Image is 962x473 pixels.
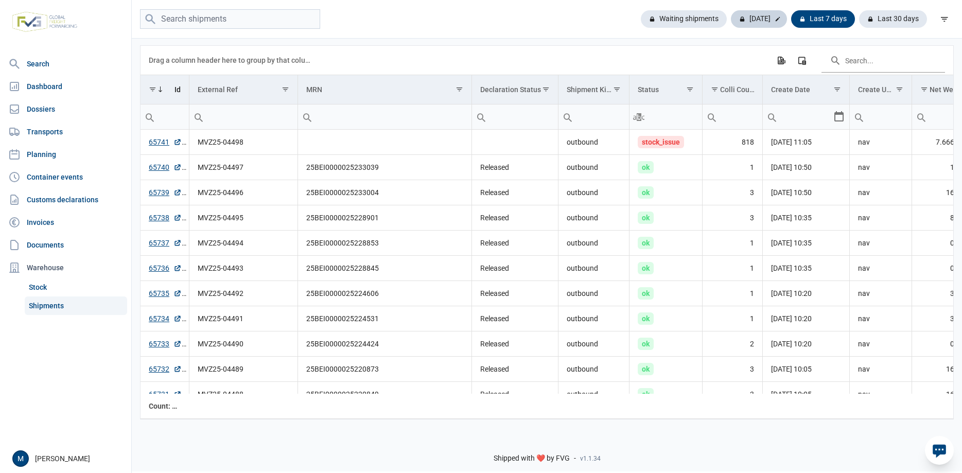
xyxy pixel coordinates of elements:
a: Documents [4,235,127,255]
td: 1 [702,256,762,281]
a: 65734 [149,313,182,324]
td: Released [471,256,558,281]
td: nav [849,205,912,231]
td: 3 [702,382,762,407]
span: [DATE] 10:35 [771,239,812,247]
td: Released [471,155,558,180]
a: 65739 [149,187,182,198]
td: 2 [702,331,762,357]
a: 65737 [149,238,182,248]
span: [DATE] 10:20 [771,340,812,348]
td: Column Status [629,75,702,104]
td: Column MRN [298,75,471,104]
span: ok [638,287,654,300]
div: Status [638,85,659,94]
td: 25BEI0000025224531 [298,306,471,331]
td: Column Declaration Status [471,75,558,104]
div: [DATE] [731,10,787,28]
td: nav [849,331,912,357]
a: Customs declarations [4,189,127,210]
td: nav [849,357,912,382]
div: filter [935,10,954,28]
input: Search in the data grid [821,48,945,73]
td: outbound [558,306,629,331]
td: Filter cell [849,104,912,130]
input: Filter cell [298,104,471,129]
td: Released [471,180,558,205]
td: 25BEI0000025233004 [298,180,471,205]
div: Search box [850,104,868,129]
a: Invoices [4,212,127,233]
td: 1 [702,281,762,306]
td: 3 [702,205,762,231]
span: stock_issue [638,136,684,148]
div: Colli Count [720,85,755,94]
span: ok [638,161,654,173]
div: Declaration Status [480,85,541,94]
div: Last 30 days [859,10,927,28]
span: ok [638,388,654,400]
td: outbound [558,357,629,382]
div: Warehouse [4,257,127,278]
td: nav [849,155,912,180]
td: MVZ25-04495 [189,205,298,231]
td: Released [471,281,558,306]
td: Filter cell [141,104,189,130]
span: ok [638,186,654,199]
input: Filter cell [472,104,558,129]
td: 25BEI0000025220873 [298,357,471,382]
div: Select [833,104,845,129]
td: Released [471,205,558,231]
div: Last 7 days [791,10,855,28]
td: MVZ25-04488 [189,382,298,407]
td: MVZ25-04493 [189,256,298,281]
a: 65738 [149,213,182,223]
td: 3 [702,357,762,382]
a: Search [4,54,127,74]
span: Show filter options for column 'Net Weight' [920,85,928,93]
td: MVZ25-04489 [189,357,298,382]
td: 25BEI0000025224424 [298,331,471,357]
a: Dossiers [4,99,127,119]
td: nav [849,130,912,155]
a: Planning [4,144,127,165]
a: 65741 [149,137,182,147]
span: [DATE] 10:20 [771,314,812,323]
input: Filter cell [703,104,762,129]
td: 818 [702,130,762,155]
div: Id [174,85,181,94]
div: Search box [629,104,648,129]
span: [DATE] 10:05 [771,390,812,398]
div: Data grid with 154 rows and 18 columns [141,46,953,419]
td: nav [849,306,912,331]
td: MVZ25-04497 [189,155,298,180]
input: Filter cell [558,104,629,129]
img: FVG - Global freight forwarding [8,8,81,36]
div: Search box [472,104,491,129]
td: Released [471,331,558,357]
span: Show filter options for column 'Shipment Kind' [613,85,621,93]
td: outbound [558,256,629,281]
td: 25BEI0000025228901 [298,205,471,231]
a: 65732 [149,364,182,374]
td: outbound [558,231,629,256]
div: Search box [558,104,577,129]
td: 1 [702,155,762,180]
span: ok [638,338,654,350]
td: outbound [558,130,629,155]
td: Column External Ref [189,75,298,104]
div: Column Chooser [793,51,811,69]
a: 65731 [149,389,182,399]
span: [DATE] 11:05 [771,138,812,146]
span: Show filter options for column 'Id' [149,85,156,93]
span: ok [638,212,654,224]
span: Show filter options for column 'Create Date' [833,85,841,93]
a: Container events [4,167,127,187]
div: MRN [306,85,322,94]
td: Released [471,231,558,256]
td: outbound [558,205,629,231]
td: 1 [702,306,762,331]
td: Released [471,357,558,382]
td: Released [471,306,558,331]
td: MVZ25-04498 [189,130,298,155]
